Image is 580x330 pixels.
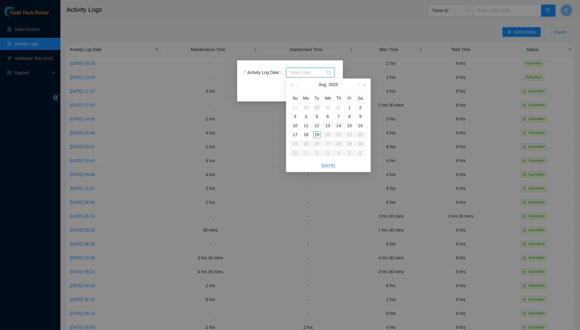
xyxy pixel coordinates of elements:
td: 2025-07-29 [311,103,322,112]
td: 2025-08-03 [290,112,301,121]
div: 8 [346,113,353,120]
div: 27 [292,104,299,111]
div: 11 [302,122,310,129]
td: 2025-08-07 [333,112,344,121]
div: 17 [292,131,299,138]
td: 2025-08-16 [355,121,366,130]
th: Su [290,93,301,103]
td: 2025-08-15 [344,121,355,130]
td: 2025-08-10 [290,121,301,130]
th: Tu [311,93,322,103]
th: We [322,93,333,103]
a: [DATE] [322,163,335,168]
td: 2025-08-05 [311,112,322,121]
td: 2025-08-11 [301,121,311,130]
button: 2025 [329,78,338,91]
td: 2025-07-30 [322,103,333,112]
th: Mo [301,93,311,103]
th: Th [333,93,344,103]
div: 3 [292,113,299,120]
div: 12 [313,122,321,129]
div: 4 [302,113,310,120]
div: 14 [335,122,342,129]
td: 2025-08-09 [355,112,366,121]
td: 2025-07-28 [301,103,311,112]
div: 9 [357,113,364,120]
div: 28 [302,104,310,111]
div: 15 [346,122,353,129]
td: 2025-08-17 [290,130,301,139]
div: 18 [302,131,310,138]
td: 2025-08-08 [344,112,355,121]
div: 19 [313,131,321,138]
div: 16 [357,122,364,129]
td: 2025-08-12 [311,121,322,130]
div: 1 [346,104,353,111]
div: 30 [324,104,331,111]
th: Fr [344,93,355,103]
div: 29 [313,104,321,111]
th: Sa [355,93,366,103]
td: 2025-08-13 [322,121,333,130]
div: 10 [292,122,299,129]
div: 2 [357,104,364,111]
div: 13 [324,122,331,129]
td: 2025-08-02 [355,103,366,112]
td: 2025-08-04 [301,112,311,121]
td: 2025-08-18 [301,130,311,139]
td: 2025-08-14 [333,121,344,130]
td: 2025-08-06 [322,112,333,121]
td: 2025-08-01 [344,103,355,112]
input: Activity Log Date [290,69,325,76]
td: 2025-07-27 [290,103,301,112]
label: Activity Log Date [244,68,283,77]
div: 31 [335,104,342,111]
div: 5 [313,113,321,120]
td: 2025-08-19 [311,130,322,139]
div: 7 [335,113,342,120]
td: 2025-07-31 [333,103,344,112]
div: 6 [324,113,331,120]
button: Aug [319,78,326,91]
